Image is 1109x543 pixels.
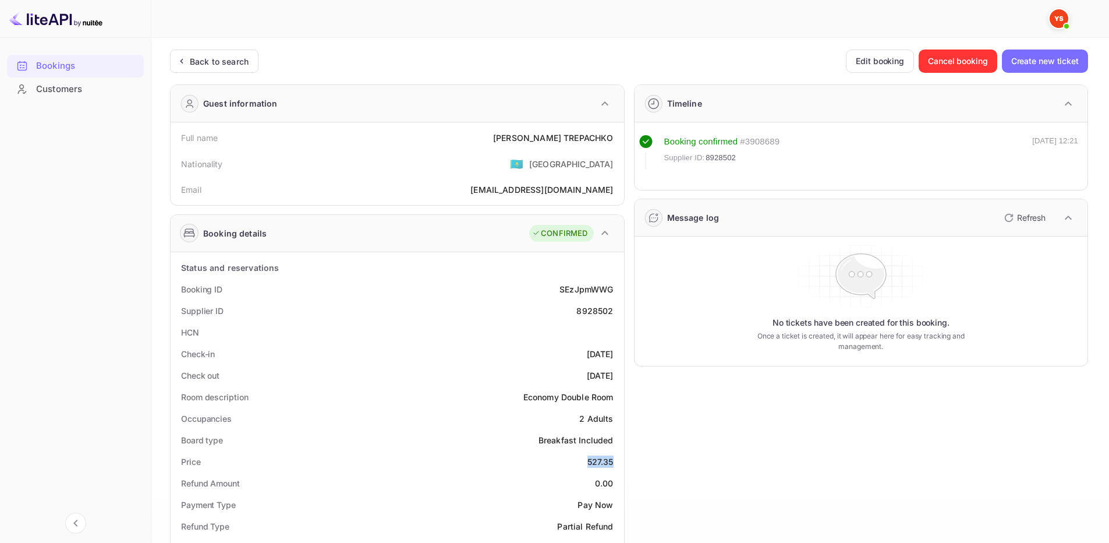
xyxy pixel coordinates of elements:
div: Bookings [7,55,144,77]
div: 8928502 [576,305,613,317]
button: Create new ticket [1002,50,1088,73]
div: [DATE] [587,369,614,382]
div: [DATE] 12:21 [1032,135,1078,169]
div: [DATE] [587,348,614,360]
div: Board type [181,434,223,446]
a: Customers [7,78,144,100]
div: Breakfast Included [538,434,614,446]
div: # 3908689 [740,135,780,149]
img: Yandex Support [1050,9,1068,28]
div: Back to search [190,55,249,68]
button: Collapse navigation [65,513,86,534]
span: United States [510,153,523,174]
div: 527.35 [587,456,614,468]
a: Bookings [7,55,144,76]
div: Room description [181,391,248,403]
div: [EMAIL_ADDRESS][DOMAIN_NAME] [470,184,613,196]
img: LiteAPI logo [9,9,102,28]
div: Email [181,184,201,196]
span: 8928502 [706,152,736,164]
div: Bookings [36,59,138,73]
div: Refund Amount [181,477,240,489]
div: Status and reservations [181,262,279,274]
div: Booking ID [181,283,222,295]
div: Timeline [667,97,702,110]
p: Refresh [1017,211,1046,224]
div: Message log [667,211,720,224]
div: Customers [7,78,144,101]
div: Pay Now [577,499,613,511]
div: CONFIRMED [532,228,587,239]
div: Customers [36,83,138,96]
div: Partial Refund [557,520,613,533]
p: No tickets have been created for this booking. [773,317,949,329]
div: Nationality [181,158,223,170]
div: Check out [181,369,219,382]
div: 0.00 [595,477,614,489]
button: Cancel booking [919,50,997,73]
div: Occupancies [181,412,232,425]
div: Guest information [203,97,278,110]
div: Price [181,456,201,468]
button: Edit booking [846,50,914,73]
div: Booking details [203,227,267,239]
div: [GEOGRAPHIC_DATA] [529,158,614,170]
div: [PERSON_NAME] TREPACHKO [493,132,613,144]
p: Once a ticket is created, it will appear here for easy tracking and management. [739,331,983,352]
div: Economy Double Room [523,391,614,403]
div: Booking confirmed [664,135,738,149]
div: Supplier ID [181,305,224,317]
div: Check-in [181,348,215,360]
div: 2 Adults [579,412,613,425]
div: Refund Type [181,520,229,533]
div: HCN [181,326,199,339]
button: Refresh [997,209,1050,227]
div: Full name [181,132,218,144]
span: Supplier ID: [664,152,705,164]
div: SEzJpmWWG [559,283,613,295]
div: Payment Type [181,499,236,511]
